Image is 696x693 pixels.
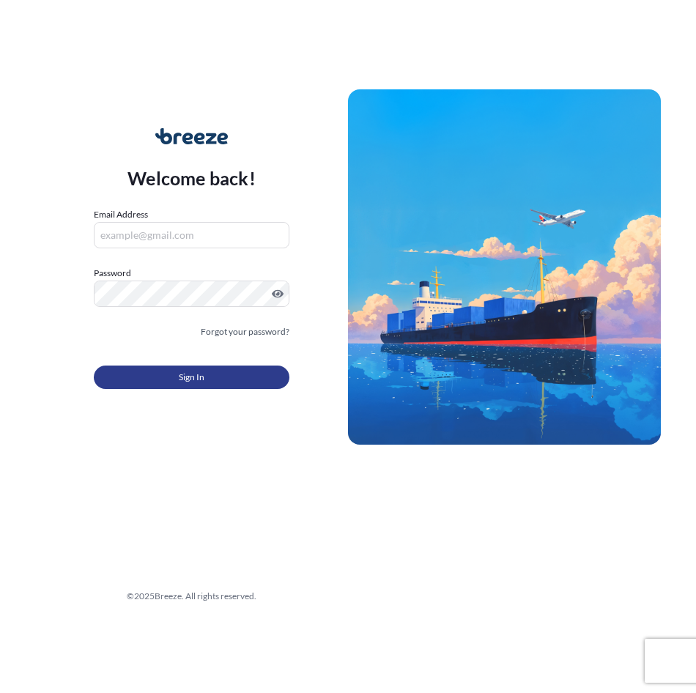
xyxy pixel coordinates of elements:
[94,366,289,389] button: Sign In
[94,207,148,222] label: Email Address
[201,325,289,339] a: Forgot your password?
[94,266,289,281] label: Password
[272,288,284,300] button: Show password
[179,370,204,385] span: Sign In
[348,89,661,445] img: Ship illustration
[94,222,289,248] input: example@gmail.com
[35,589,348,604] div: © 2025 Breeze. All rights reserved.
[127,166,256,190] p: Welcome back!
